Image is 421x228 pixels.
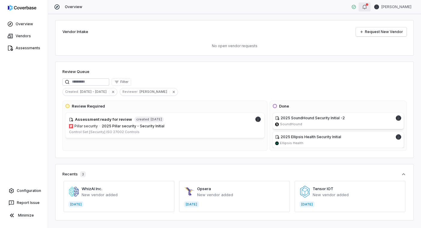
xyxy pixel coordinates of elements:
a: Tensor IOT [313,186,333,191]
a: Opsera [197,186,211,191]
span: Created : [63,89,80,94]
span: Ellipsis Health [280,141,303,145]
span: Pillar security [74,124,98,129]
h4: Assessment ready for review [75,117,132,123]
span: SoundHound [280,122,302,126]
span: 3 [80,171,86,177]
img: Steve Mancini avatar [255,117,261,122]
span: 2025 SoundHound Security Initial -2 [281,116,345,120]
span: [DATE] [150,117,162,122]
a: Request New Vendor [356,27,407,36]
h2: Vendor Intake [62,29,88,35]
span: · [99,124,100,129]
button: Filter [112,78,131,86]
span: created [136,117,149,122]
a: Assessments [1,43,47,53]
a: Vendors [1,31,47,41]
a: WhizAI Inc. [82,186,102,191]
a: Steve Mancini avatarAssessment ready for reviewcreated[DATE]pillar.securityPillar security·2025 P... [65,113,265,138]
button: Minimize [2,209,45,221]
span: [DATE] - [DATE] [80,89,109,94]
img: logo-D7KZi-bG.svg [8,5,36,11]
p: No open vendor requests [62,44,407,48]
h3: Review Required [72,103,105,109]
span: 2025 Ellipsis Health Security Initial [281,135,341,139]
img: Steve Mancini avatar [374,5,379,9]
span: [PERSON_NAME] [381,5,411,9]
h1: Review Queue [62,69,89,75]
button: Steve Mancini avatar[PERSON_NAME] [371,2,415,11]
a: Overview [1,19,47,29]
div: Recents [62,171,86,177]
span: Control Set: [Security] ISO 27002 Controls [69,130,140,134]
span: Filter [120,80,128,84]
h3: Done [279,103,289,109]
img: Steve Mancini avatar [396,134,401,140]
img: Steve Mancini avatar [396,115,401,121]
a: 2025 SoundHound Security Initial -2Steve Mancini avatarsoundhound.comSoundHound [272,113,404,129]
button: Report Issue [2,197,45,208]
button: Recents3 [62,171,407,177]
span: Overview [65,5,82,9]
a: Configuration [2,185,45,196]
span: [PERSON_NAME] [140,89,170,94]
span: 2025 Pillar security - Security Initial [102,124,164,128]
a: 2025 Ellipsis Health Security InitialSteve Mancini avatarellipsishealth.comEllipsis Health [272,132,404,148]
span: Reviewer : [120,89,140,94]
